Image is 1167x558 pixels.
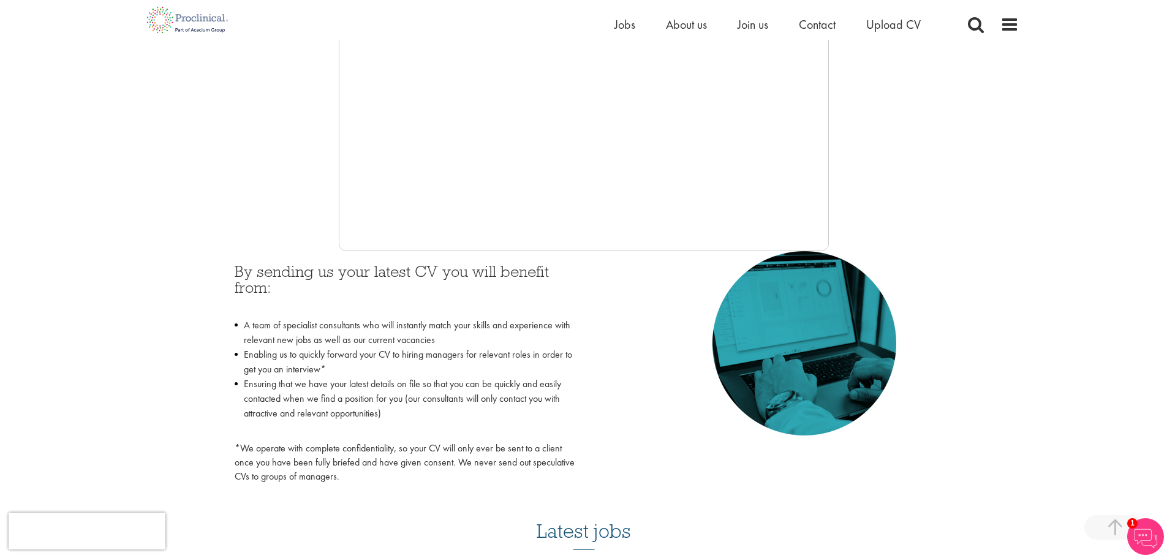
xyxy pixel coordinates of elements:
span: 1 [1127,518,1138,529]
li: Enabling us to quickly forward your CV to hiring managers for relevant roles in order to get you ... [235,347,575,377]
h3: By sending us your latest CV you will benefit from: [235,263,575,312]
a: About us [666,17,707,32]
li: Ensuring that we have your latest details on file so that you can be quickly and easily contacted... [235,377,575,435]
iframe: reCAPTCHA [9,513,165,549]
a: Contact [799,17,836,32]
li: A team of specialist consultants who will instantly match your skills and experience with relevan... [235,318,575,347]
p: *We operate with complete confidentiality, so your CV will only ever be sent to a client once you... [235,442,575,484]
img: Chatbot [1127,518,1164,555]
h3: Latest jobs [537,490,631,550]
a: Jobs [614,17,635,32]
a: Upload CV [866,17,921,32]
a: Join us [738,17,768,32]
